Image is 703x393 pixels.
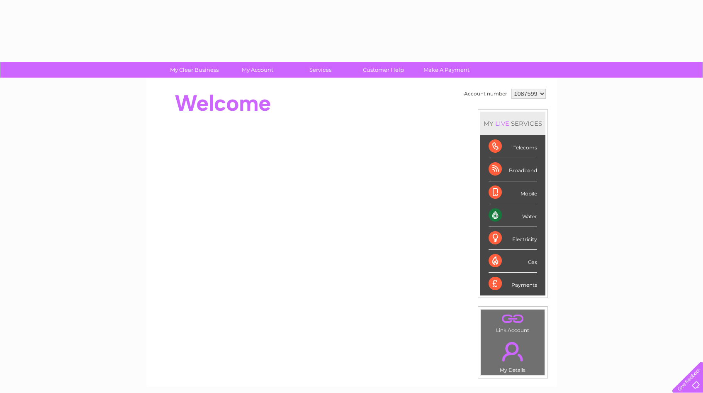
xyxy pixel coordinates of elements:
div: MY SERVICES [480,112,545,135]
a: Services [286,62,355,78]
a: . [483,312,542,326]
div: Broadband [489,158,537,181]
div: Gas [489,250,537,273]
a: Make A Payment [412,62,481,78]
div: LIVE [494,120,511,127]
div: Telecoms [489,135,537,158]
div: Mobile [489,181,537,204]
div: Water [489,204,537,227]
td: Link Account [481,309,545,335]
a: Customer Help [349,62,418,78]
td: My Details [481,335,545,376]
a: My Clear Business [160,62,229,78]
a: My Account [223,62,292,78]
div: Payments [489,273,537,295]
div: Electricity [489,227,537,250]
a: . [483,337,542,366]
td: Account number [462,87,509,101]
